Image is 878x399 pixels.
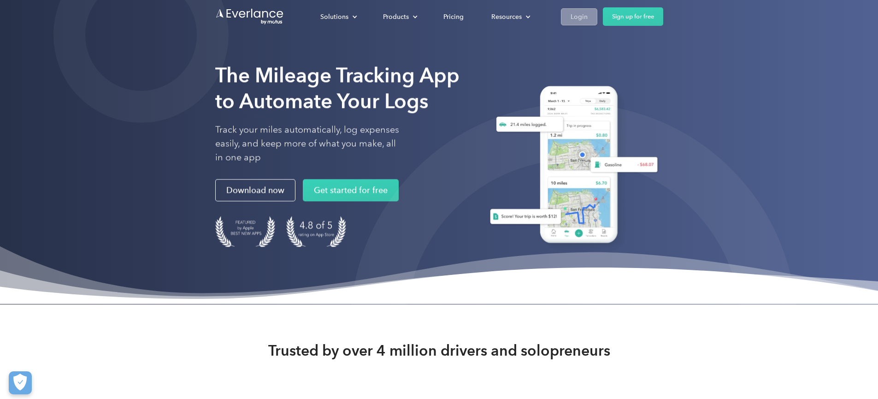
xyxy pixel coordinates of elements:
[9,371,32,394] button: Cookies Settings
[479,79,663,254] img: Everlance, mileage tracker app, expense tracking app
[571,11,588,23] div: Login
[215,179,295,202] a: Download now
[286,216,346,247] img: 4.9 out of 5 stars on the app store
[561,8,597,25] a: Login
[443,11,464,23] div: Pricing
[374,9,425,25] div: Products
[215,8,284,25] a: Go to homepage
[215,216,275,247] img: Badge for Featured by Apple Best New Apps
[320,11,348,23] div: Solutions
[482,9,538,25] div: Resources
[603,7,663,26] a: Sign up for free
[268,341,610,360] strong: Trusted by over 4 million drivers and solopreneurs
[434,9,473,25] a: Pricing
[383,11,409,23] div: Products
[215,123,400,165] p: Track your miles automatically, log expenses easily, and keep more of what you make, all in one app
[303,179,399,202] a: Get started for free
[215,63,460,113] strong: The Mileage Tracking App to Automate Your Logs
[491,11,522,23] div: Resources
[311,9,365,25] div: Solutions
